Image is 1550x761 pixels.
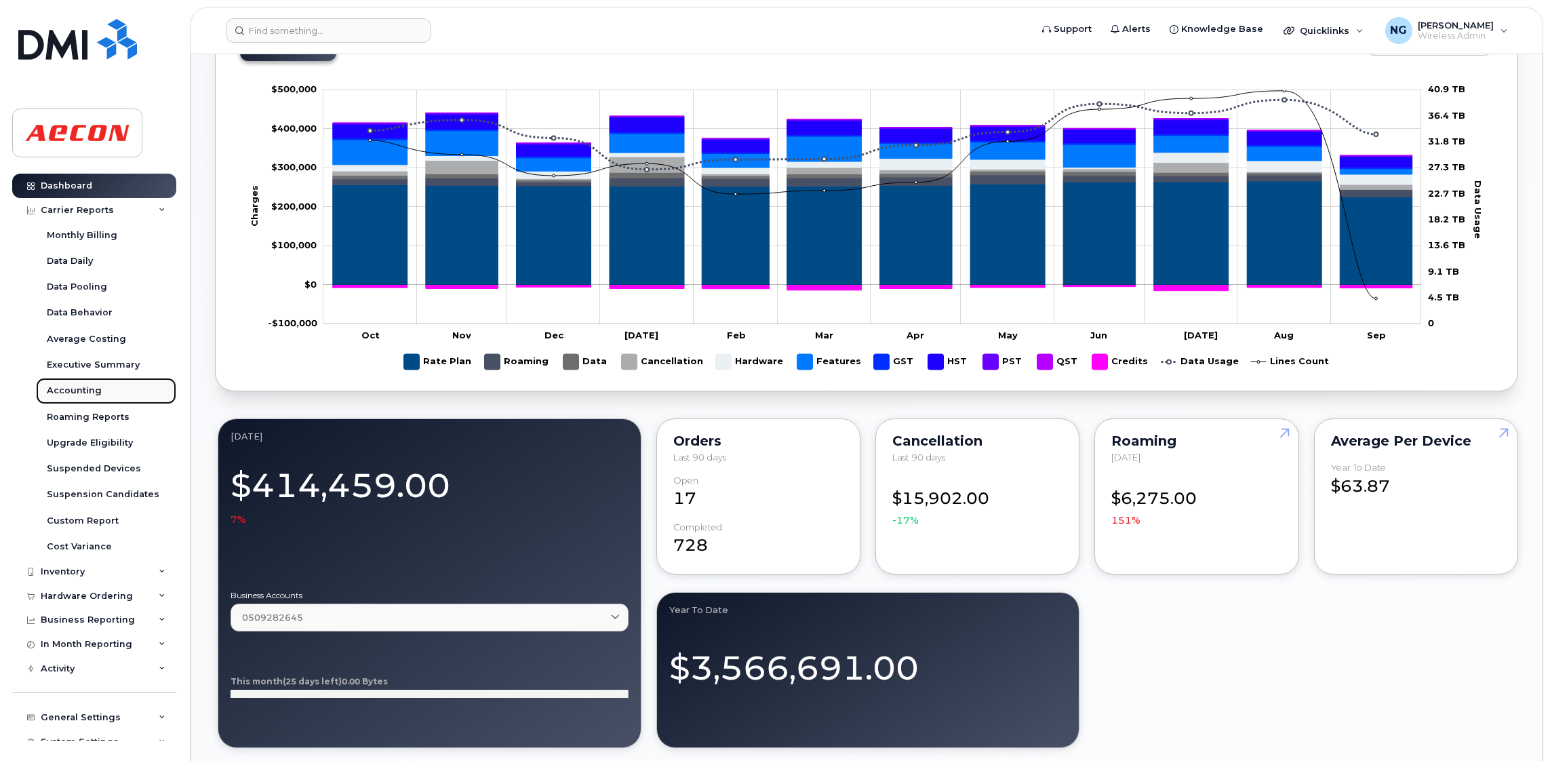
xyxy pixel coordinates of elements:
tspan: 13.6 TB [1428,239,1465,250]
tspan: -$100,000 [268,317,317,328]
tspan: Sep [1367,330,1386,340]
g: Rate Plan [333,181,1412,285]
div: $6,275.00 [1111,475,1281,528]
div: $3,566,691.00 [669,632,1067,691]
tspan: Jun [1090,330,1107,340]
tspan: 0.00 Bytes [342,676,388,686]
label: Business Accounts [231,591,629,600]
tspan: Oct [362,330,380,340]
g: Features [797,349,861,375]
tspan: Data Usage [1473,180,1484,239]
span: 0509282645 [242,611,303,624]
g: QST [1037,349,1079,375]
tspan: 22.7 TB [1428,188,1465,199]
div: completed [673,522,722,532]
tspan: This month [231,676,283,686]
g: HST [333,114,1412,167]
tspan: [DATE] [624,330,658,340]
div: Open [673,475,698,486]
g: PST [983,349,1024,375]
div: September 2025 [231,431,629,442]
tspan: Feb [727,330,746,340]
g: $0 [271,83,317,94]
tspan: [DATE] [1184,330,1218,340]
div: Nicole Guida [1376,17,1517,44]
div: 17 [673,475,843,511]
g: Lines Count [1251,349,1329,375]
tspan: 18.2 TB [1428,214,1465,225]
g: PST [333,113,1412,156]
tspan: 36.4 TB [1428,110,1465,121]
tspan: $400,000 [271,123,317,134]
tspan: May [998,330,1018,340]
tspan: 40.9 TB [1428,83,1465,94]
div: Year to Date [1331,463,1386,473]
div: $15,902.00 [892,475,1062,528]
tspan: (25 days left) [283,676,342,686]
div: Orders [673,435,843,446]
g: $0 [271,123,317,134]
tspan: Apr [907,330,925,340]
g: Credits [333,285,1412,290]
g: HST [928,349,970,375]
tspan: $300,000 [271,161,317,172]
g: $0 [271,201,317,212]
tspan: $500,000 [271,83,317,94]
span: Support [1054,22,1092,36]
g: Hardware [333,153,1412,184]
div: Year to Date [669,605,1067,616]
g: GST [333,129,1412,169]
div: Cancellation [892,435,1062,446]
tspan: 0 [1428,317,1434,328]
tspan: Aug [1274,330,1294,340]
g: QST [333,113,1412,155]
span: 151% [1111,513,1140,527]
a: Knowledge Base [1160,16,1273,43]
tspan: $200,000 [271,201,317,212]
div: Roaming [1111,435,1281,446]
div: Quicklinks [1274,17,1373,44]
g: Features [333,131,1412,174]
g: Cancellation [333,157,1412,189]
g: Data Usage [1161,349,1239,375]
a: Support [1033,16,1101,43]
span: NG [1390,22,1407,39]
span: Last 90 days [673,452,726,463]
tspan: 31.8 TB [1428,136,1465,147]
span: Last 90 days [892,452,945,463]
tspan: 4.5 TB [1428,292,1459,303]
g: $0 [271,239,317,250]
g: Credits [1092,349,1148,375]
tspan: Dec [544,330,564,340]
span: Quicklinks [1300,25,1349,36]
g: Rate Plan [404,349,471,375]
tspan: Charges [250,185,260,227]
span: Wireless Admin [1418,31,1494,41]
tspan: Nov [453,330,472,340]
g: Hardware [716,349,784,375]
tspan: 27.3 TB [1428,161,1465,172]
a: 0509282645 [231,604,629,631]
g: Legend [404,349,1329,375]
g: Data [563,349,608,375]
span: [PERSON_NAME] [1418,20,1494,31]
g: Roaming [485,349,550,375]
g: GST [874,349,915,375]
a: Alerts [1101,16,1160,43]
span: Alerts [1122,22,1151,36]
g: Roaming [333,175,1412,197]
span: [DATE] [1111,452,1140,463]
tspan: $0 [304,279,317,290]
span: Knowledge Base [1181,22,1263,36]
tspan: Mar [816,330,834,340]
span: 7% [231,513,246,526]
span: -17% [892,513,919,527]
g: Cancellation [622,349,703,375]
input: Find something... [226,18,431,43]
div: $414,459.00 [231,458,629,526]
g: $0 [268,317,317,328]
div: 728 [673,522,843,558]
g: $0 [271,161,317,172]
div: Average per Device [1331,435,1501,446]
